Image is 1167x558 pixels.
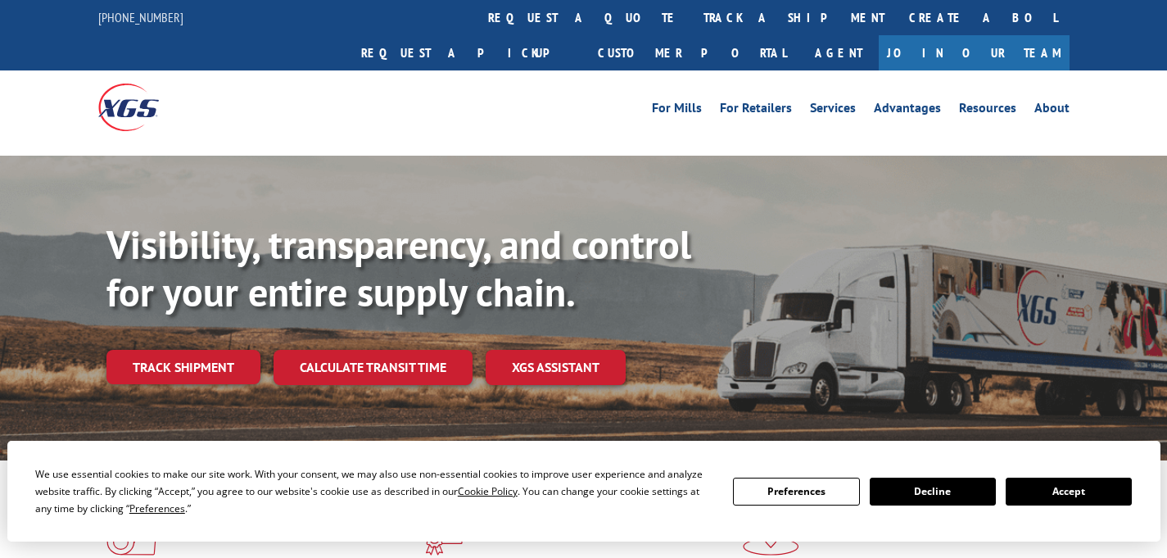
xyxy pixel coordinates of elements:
a: Advantages [874,102,941,120]
span: Preferences [129,501,185,515]
div: Cookie Consent Prompt [7,441,1160,542]
a: Join Our Team [879,35,1070,70]
a: Agent [798,35,879,70]
div: We use essential cookies to make our site work. With your consent, we may also use non-essential ... [35,465,713,517]
a: Resources [959,102,1016,120]
a: For Retailers [720,102,792,120]
a: Customer Portal [586,35,798,70]
b: Visibility, transparency, and control for your entire supply chain. [106,219,691,317]
a: For Mills [652,102,702,120]
a: About [1034,102,1070,120]
a: [PHONE_NUMBER] [98,9,183,25]
a: Calculate transit time [274,350,473,385]
button: Accept [1006,478,1132,506]
span: Cookie Policy [458,484,518,498]
a: Services [810,102,856,120]
a: Request a pickup [349,35,586,70]
a: Track shipment [106,350,260,384]
button: Decline [870,478,996,506]
a: XGS ASSISTANT [486,350,626,385]
button: Preferences [733,478,859,506]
